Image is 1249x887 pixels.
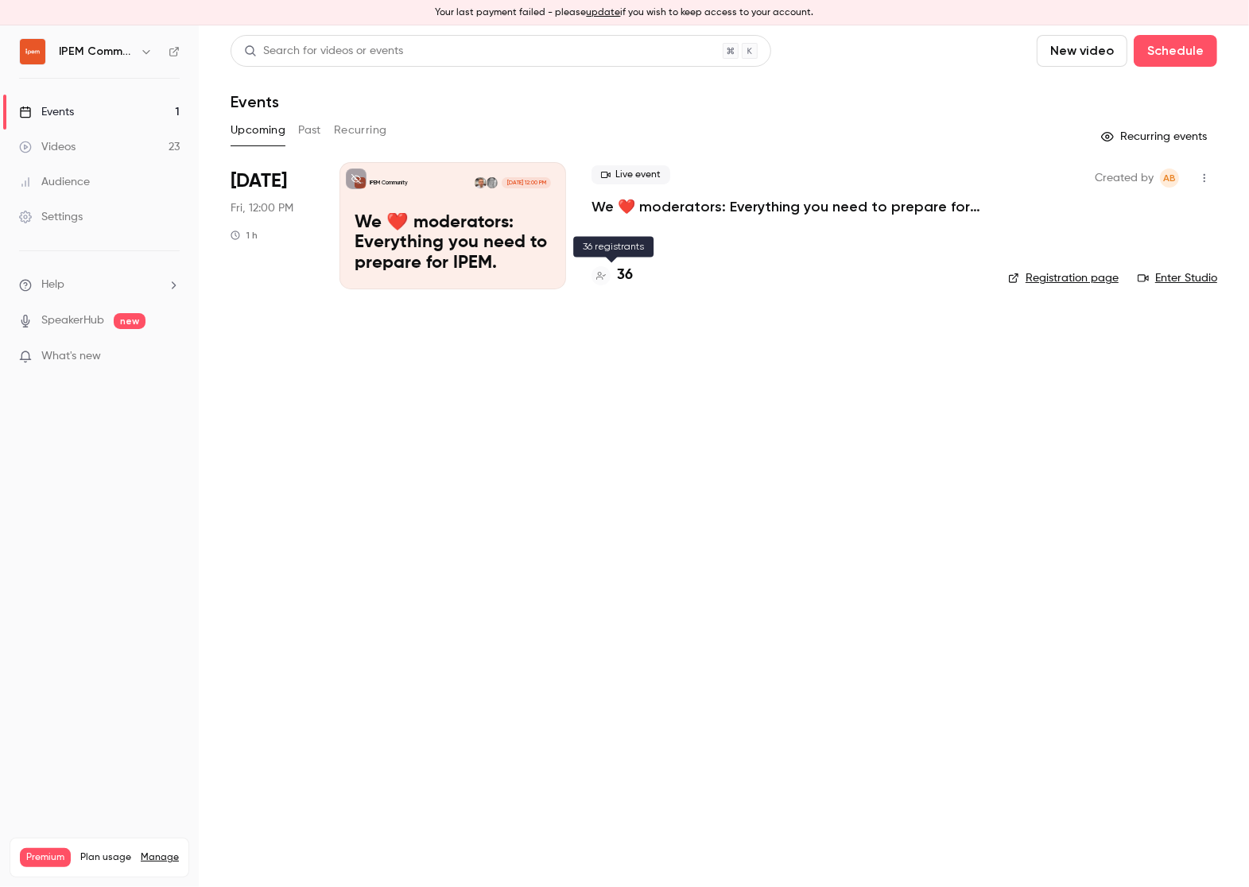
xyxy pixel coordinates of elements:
h1: Events [231,92,279,111]
span: AB [1163,168,1176,188]
button: Past [298,118,321,143]
span: [DATE] [231,168,287,194]
p: Your last payment failed - please if you wish to keep access to your account. [436,6,814,20]
div: Aug 29 Fri, 12:00 PM (Europe/London) [231,162,314,289]
a: Enter Studio [1138,270,1217,286]
button: New video [1037,35,1127,67]
a: We ❤️ moderators: Everything you need to prepare for IPEM.IPEM CommunityAsh BarryMatt Robinson[DA... [339,162,566,289]
button: Recurring events [1094,124,1217,149]
span: Ashling Barry [1160,168,1179,188]
span: Live event [592,165,670,184]
span: [DATE] 12:00 PM [502,177,550,188]
span: Help [41,277,64,293]
button: Recurring [334,118,387,143]
img: Matt Robinson [475,177,486,188]
div: 1 h [231,229,258,242]
button: Schedule [1134,35,1217,67]
a: We ❤️ moderators: Everything you need to prepare for IPEM. [592,197,983,216]
span: Plan usage [80,851,131,864]
span: new [114,313,145,329]
div: Settings [19,209,83,225]
a: Registration page [1008,270,1119,286]
img: Ash Barry [487,177,498,188]
span: Fri, 12:00 PM [231,200,293,216]
span: What's new [41,348,101,365]
button: update [587,6,621,20]
div: Videos [19,139,76,155]
a: SpeakerHub [41,312,104,329]
a: Manage [141,851,179,864]
a: 36 [592,265,633,286]
div: Events [19,104,74,120]
img: IPEM Community [20,39,45,64]
h6: IPEM Community [59,44,134,60]
div: Audience [19,174,90,190]
div: Search for videos or events [244,43,403,60]
span: Premium [20,848,71,867]
span: Created by [1095,168,1154,188]
iframe: Noticeable Trigger [161,350,180,364]
li: help-dropdown-opener [19,277,180,293]
p: IPEM Community [370,179,408,187]
button: Upcoming [231,118,285,143]
h4: 36 [617,265,633,286]
p: We ❤️ moderators: Everything you need to prepare for IPEM. [355,213,551,274]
